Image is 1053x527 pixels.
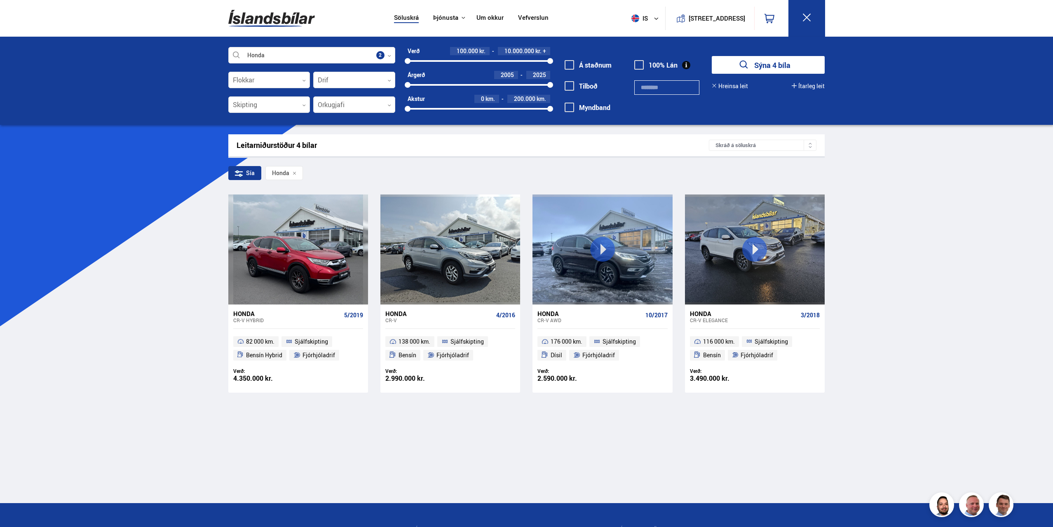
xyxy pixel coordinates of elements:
div: Honda [233,310,341,317]
img: siFngHWaQ9KaOqBr.png [960,494,985,518]
span: Sjálfskipting [295,337,328,347]
span: 10/2017 [645,312,668,319]
span: 2025 [533,71,546,79]
a: Vefverslun [518,14,549,23]
span: Sjálfskipting [603,337,636,347]
span: 200.000 [514,95,535,103]
span: Bensín [399,350,416,360]
span: 100.000 [457,47,478,55]
span: + [543,48,546,54]
span: Bensín Hybrid [246,350,282,360]
a: [STREET_ADDRESS] [670,7,750,30]
div: Verð: [233,368,298,374]
span: Fjórhjóladrif [303,350,335,360]
span: kr. [479,48,485,54]
span: Dísil [551,350,562,360]
button: is [628,6,665,30]
div: Verð: [537,368,603,374]
span: is [628,14,649,22]
img: nhp88E3Fdnt1Opn2.png [931,494,955,518]
span: 2005 [501,71,514,79]
div: CR-V HYBRID [233,317,341,323]
button: Hreinsa leit [712,83,748,89]
div: 2.990.000 kr. [385,375,450,382]
span: Bensín [703,350,721,360]
button: Opna LiveChat spjallviðmót [7,3,31,28]
label: Myndband [565,104,610,111]
span: 10.000.000 [504,47,534,55]
span: 3/2018 [801,312,820,319]
img: G0Ugv5HjCgRt.svg [228,5,315,32]
span: Honda [272,170,289,176]
div: Akstur [408,96,425,102]
span: kr. [535,48,542,54]
div: Honda [537,310,642,317]
div: Sía [228,166,261,180]
label: Tilboð [565,82,598,90]
a: Honda CR-V AWD 10/2017 176 000 km. Sjálfskipting Dísil Fjórhjóladrif Verð: 2.590.000 kr. [532,304,672,393]
span: 82 000 km. [246,337,274,347]
div: Verð: [690,368,755,374]
div: Verð [408,48,420,54]
span: 5/2019 [344,312,363,319]
div: Honda [385,310,493,317]
div: Árgerð [408,72,425,78]
button: Sýna 4 bíla [712,56,825,74]
a: Söluskrá [394,14,419,23]
span: Fjórhjóladrif [582,350,615,360]
a: Um okkur [476,14,504,23]
div: Honda [690,310,797,317]
div: 4.350.000 kr. [233,375,298,382]
label: Á staðnum [565,61,612,69]
a: Honda CR-V ELEGANCE 3/2018 116 000 km. Sjálfskipting Bensín Fjórhjóladrif Verð: 3.490.000 kr. [685,304,825,393]
span: 4/2016 [496,312,515,319]
img: FbJEzSuNWCJXmdc-.webp [990,494,1015,518]
div: 2.590.000 kr. [537,375,603,382]
span: Sjálfskipting [450,337,484,347]
div: Skráð á söluskrá [709,140,816,151]
div: CR-V AWD [537,317,642,323]
div: CR-V [385,317,493,323]
span: 176 000 km. [551,337,582,347]
button: Ítarleg leit [792,83,825,89]
div: 3.490.000 kr. [690,375,755,382]
label: 100% Lán [634,61,678,69]
span: Fjórhjóladrif [741,350,773,360]
span: km. [537,96,546,102]
div: CR-V ELEGANCE [690,317,797,323]
span: 116 000 km. [703,337,735,347]
span: Fjórhjóladrif [436,350,469,360]
button: Þjónusta [433,14,458,22]
div: Verð: [385,368,450,374]
span: km. [485,96,495,102]
a: Honda CR-V 4/2016 138 000 km. Sjálfskipting Bensín Fjórhjóladrif Verð: 2.990.000 kr. [380,304,520,393]
span: 138 000 km. [399,337,430,347]
div: Leitarniðurstöður 4 bílar [237,141,709,150]
img: svg+xml;base64,PHN2ZyB4bWxucz0iaHR0cDovL3d3dy53My5vcmcvMjAwMC9zdmciIHdpZHRoPSI1MTIiIGhlaWdodD0iNT... [631,14,639,22]
span: 0 [481,95,484,103]
span: Sjálfskipting [755,337,788,347]
button: [STREET_ADDRESS] [692,15,742,22]
a: Honda CR-V HYBRID 5/2019 82 000 km. Sjálfskipting Bensín Hybrid Fjórhjóladrif Verð: 4.350.000 kr. [228,304,368,393]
